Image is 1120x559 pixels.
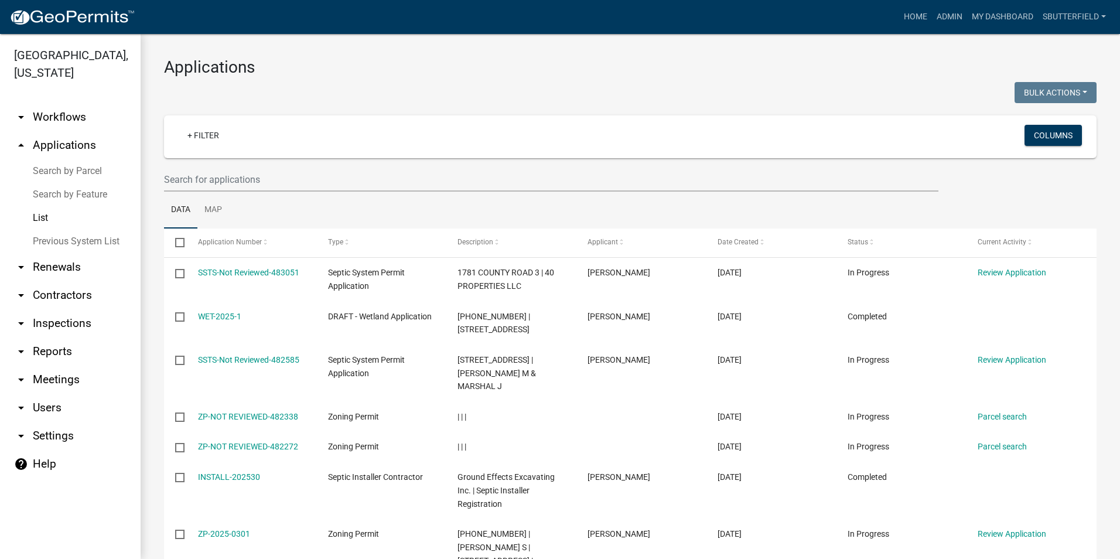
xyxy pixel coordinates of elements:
[978,529,1046,538] a: Review Application
[718,355,742,364] span: 09/23/2025
[198,312,241,321] a: WET-2025-1
[328,268,405,291] span: Septic System Permit Application
[1038,6,1111,28] a: Sbutterfield
[706,229,836,257] datatable-header-cell: Date Created
[14,345,28,359] i: arrow_drop_down
[718,412,742,421] span: 09/22/2025
[328,238,343,246] span: Type
[446,229,576,257] datatable-header-cell: Description
[978,412,1027,421] a: Parcel search
[14,373,28,387] i: arrow_drop_down
[14,316,28,330] i: arrow_drop_down
[198,529,250,538] a: ZP-2025-0301
[457,442,466,451] span: | | |
[588,355,650,364] span: thomas anderson
[848,529,889,538] span: In Progress
[978,268,1046,277] a: Review Application
[718,442,742,451] span: 09/22/2025
[718,529,742,538] span: 09/22/2025
[14,429,28,443] i: arrow_drop_down
[14,401,28,415] i: arrow_drop_down
[978,238,1026,246] span: Current Activity
[316,229,446,257] datatable-header-cell: Type
[328,355,405,378] span: Septic System Permit Application
[848,412,889,421] span: In Progress
[588,238,618,246] span: Applicant
[588,312,650,321] span: Chris
[198,472,260,482] a: INSTALL-202530
[164,168,938,192] input: Search for applications
[836,229,967,257] datatable-header-cell: Status
[164,57,1097,77] h3: Applications
[164,192,197,229] a: Data
[198,355,299,364] a: SSTS-Not Reviewed-482585
[978,355,1046,364] a: Review Application
[14,288,28,302] i: arrow_drop_down
[978,442,1027,451] a: Parcel search
[457,268,554,291] span: 1781 COUNTY ROAD 3 | 40 PROPERTIES LLC
[328,529,379,538] span: Zoning Permit
[576,229,706,257] datatable-header-cell: Applicant
[186,229,316,257] datatable-header-cell: Application Number
[588,529,650,538] span: Dale Storebo
[328,442,379,451] span: Zoning Permit
[848,268,889,277] span: In Progress
[198,238,262,246] span: Application Number
[848,355,889,364] span: In Progress
[718,238,759,246] span: Date Created
[457,312,530,335] span: 33-260-0160 | 2125 PARK LAKE LN
[457,472,555,509] span: Ground Effects Excavating Inc. | Septic Installer Registration
[848,312,887,321] span: Completed
[718,312,742,321] span: 09/23/2025
[198,268,299,277] a: SSTS-Not Reviewed-483051
[328,472,423,482] span: Septic Installer Contractor
[198,412,298,421] a: ZP-NOT REVIEWED-482338
[14,457,28,471] i: help
[588,268,650,277] span: Daniel
[457,355,536,391] span: 5731 HIGHWAY 210 | THOMPSON, AMARAH M & MARSHAL J
[848,472,887,482] span: Completed
[718,268,742,277] span: 09/23/2025
[1015,82,1097,103] button: Bulk Actions
[197,192,229,229] a: Map
[198,442,298,451] a: ZP-NOT REVIEWED-482272
[457,412,466,421] span: | | |
[178,125,228,146] a: + Filter
[718,472,742,482] span: 09/22/2025
[1025,125,1082,146] button: Columns
[328,412,379,421] span: Zoning Permit
[967,229,1097,257] datatable-header-cell: Current Activity
[14,110,28,124] i: arrow_drop_down
[588,472,650,482] span: Benjamin J Vitek
[14,138,28,152] i: arrow_drop_up
[932,6,967,28] a: Admin
[14,260,28,274] i: arrow_drop_down
[164,229,186,257] datatable-header-cell: Select
[848,238,868,246] span: Status
[328,312,432,321] span: DRAFT - Wetland Application
[848,442,889,451] span: In Progress
[967,6,1038,28] a: My Dashboard
[457,238,493,246] span: Description
[899,6,932,28] a: Home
